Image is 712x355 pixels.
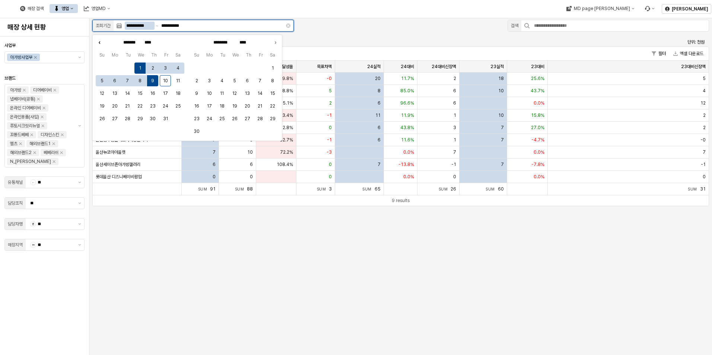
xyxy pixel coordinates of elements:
div: Remove N_이야이야오 [53,160,55,163]
button: Previous month [96,39,103,46]
button: Next month [271,39,279,46]
div: 조회기간 [96,22,111,29]
button: 2025-11-30 [191,126,202,137]
div: MD page [PERSON_NAME] [573,6,630,11]
div: Remove 퓨토시크릿리뉴얼 [41,124,44,127]
button: MD page [PERSON_NAME] [562,4,639,13]
span: 6 [213,161,216,167]
span: Sum [486,187,498,191]
span: 5 [329,88,332,94]
span: 6 [378,137,381,143]
span: 6 [453,100,456,106]
button: 2025-10-05 [96,75,108,86]
span: 10 [247,149,253,155]
span: 6 [250,161,253,167]
span: 24대비 [401,64,414,70]
button: 영업MD [79,4,115,13]
span: 23실적 [490,64,504,70]
span: 91 [210,186,216,192]
span: 전 [31,221,36,227]
span: Sum [439,187,451,191]
button: 2025-10-28 [122,113,133,124]
div: 퓨토시크릿리뉴얼 [10,122,40,129]
button: 2025-11-22 [267,100,278,112]
button: 2025-10-02 [147,63,158,74]
button: 2025-10-12 [96,88,108,99]
span: Sa [267,51,279,59]
button: 2025-11-06 [242,75,253,86]
span: -4.7% [531,137,544,143]
span: 7 [703,149,706,155]
button: 2025-10-25 [172,100,184,112]
span: 23대비 [531,64,544,70]
div: Remove 엘츠 [19,142,22,145]
button: 2025-11-17 [204,100,215,112]
button: 2025-10-27 [109,113,120,124]
button: 2025-10-09 [147,75,158,86]
span: 27.0% [531,125,544,131]
span: 7 [378,161,381,167]
span: Tu [216,51,229,59]
span: 18 [498,76,504,81]
div: Menu item 6 [640,4,659,13]
button: 2025-11-23 [191,113,202,124]
span: 11.6% [401,137,414,143]
div: 아가방사업부 [10,54,32,61]
span: Sum [235,187,247,191]
div: 매장 검색 [28,6,44,11]
span: 7 [501,161,504,167]
span: 울산뉴코아아울렛 [96,149,125,155]
button: 매장 검색 [16,4,48,13]
button: 2025-10-24 [160,100,171,112]
span: 11.7% [401,76,414,81]
span: Fr [160,51,172,59]
div: 영업 [50,4,78,13]
span: 0.0% [534,149,544,155]
span: 0.0% [534,174,544,180]
span: 0 [329,161,332,167]
div: Remove 해외브랜드2 [33,151,36,154]
button: 2025-11-25 [216,113,228,124]
span: 85.0% [400,88,414,94]
button: 2025-10-10 [160,75,171,86]
button: 2025-10-30 [147,113,158,124]
button: 2025-11-26 [229,113,240,124]
span: 11 [375,112,381,118]
span: 0 [329,125,332,131]
span: 6 [378,100,381,106]
span: Su [190,51,203,59]
span: Sum [688,187,700,191]
div: 디자인스킨 [41,131,59,138]
span: - [31,180,36,185]
span: 60 [498,186,504,192]
button: 2025-11-15 [267,88,278,99]
div: 영업 [61,6,69,11]
span: 3 [329,186,332,192]
button: 2025-10-18 [172,88,184,99]
div: Remove 해외브랜드1 [52,142,55,145]
span: 14 [31,242,36,247]
span: Th [242,51,255,59]
div: Remove 디자인스킨 [61,133,64,136]
button: 제안 사항 표시 [75,239,84,250]
button: 제안 사항 표시 [75,177,84,188]
button: 2025-11-09 [191,88,202,99]
button: 2025-11-21 [254,100,266,112]
button: 제안 사항 표시 [75,84,84,167]
span: -0 [327,76,332,81]
span: 사업부 [4,43,16,48]
div: MD page 이동 [562,4,639,13]
span: Fr [255,51,266,59]
button: 2025-11-10 [204,88,215,99]
span: 1 [454,112,456,118]
span: 6 [453,88,456,94]
span: 96.6% [400,100,414,106]
span: 0 [453,174,456,180]
div: 디어베이비 [33,86,52,94]
span: 0.0% [403,149,414,155]
span: We [229,51,242,59]
div: Remove 꼬똥드베베 [30,133,33,136]
button: 2025-11-16 [191,100,202,112]
button: [PERSON_NAME] [662,4,711,14]
span: 8 [378,88,381,94]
